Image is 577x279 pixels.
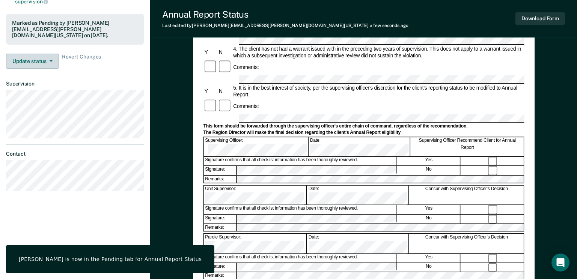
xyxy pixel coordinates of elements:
[12,20,138,39] div: Marked as Pending by [PERSON_NAME][EMAIL_ADDRESS][PERSON_NAME][DOMAIN_NAME][US_STATE] on [DATE].
[204,254,397,262] div: Signature confirms that all checklist information has been thoroughly reviewed.
[218,49,232,56] div: N
[307,186,408,205] div: Date:
[204,205,397,214] div: Signature confirms that all checklist information has been thoroughly reviewed.
[162,9,408,20] div: Annual Report Status
[203,88,217,95] div: Y
[204,137,308,156] div: Supervising Officer:
[309,137,410,156] div: Date:
[204,157,397,166] div: Signature confirms that all checklist information has been thoroughly reviewed.
[398,157,461,166] div: Yes
[232,64,260,70] div: Comments:
[204,224,237,231] div: Remarks:
[203,130,524,136] div: The Region Director will make the final decision regarding the client's Annual Report eligibility
[409,234,524,253] div: Concur with Supervising Officer's Decision
[398,205,461,214] div: Yes
[370,23,408,28] span: a few seconds ago
[397,166,460,175] div: No
[398,254,461,262] div: Yes
[204,176,237,183] div: Remarks:
[204,234,307,253] div: Parole Supervisor:
[409,186,524,205] div: Concur with Supervising Officer's Decision
[204,166,237,175] div: Signature:
[232,45,524,59] div: 4. The client has not had a warrant issued with in the preceding two years of supervision. This d...
[62,54,101,69] span: Revert Changes
[162,23,408,28] div: Last edited by [PERSON_NAME][EMAIL_ADDRESS][PERSON_NAME][DOMAIN_NAME][US_STATE]
[6,151,144,157] dt: Contact
[397,215,460,223] div: No
[6,54,59,69] button: Update status
[551,253,569,271] div: Open Intercom Messenger
[232,103,260,109] div: Comments:
[397,263,460,272] div: No
[6,81,144,87] dt: Supervision
[307,234,408,253] div: Date:
[203,49,217,56] div: Y
[411,137,524,156] div: Supervising Officer Recommend Client for Annual Report
[204,215,237,223] div: Signature:
[203,123,524,129] div: This form should be forwarded through the supervising officer's entire chain of command, regardle...
[232,84,524,98] div: 5. It is in the best interest of society, per the supervising officer's discretion for the client...
[204,186,307,205] div: Unit Supervisor:
[19,256,202,262] div: [PERSON_NAME] is now in the Pending tab for Annual Report Status
[204,263,237,272] div: Signature:
[515,12,565,25] button: Download Form
[218,88,232,95] div: N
